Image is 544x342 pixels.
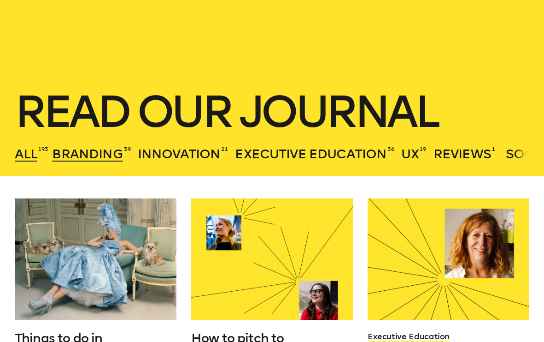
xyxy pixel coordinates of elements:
sup: 39 [124,145,131,153]
span: Executive Education [235,146,386,162]
span: Branding [52,146,123,162]
span: UX [401,146,418,162]
a: Executive Education [368,331,450,342]
sup: 1 [492,145,495,153]
sup: 21 [221,145,228,153]
span: Innovation [138,146,221,162]
span: All [15,146,37,162]
span: Reviews [433,146,491,162]
sup: 36 [387,145,394,153]
sup: 19 [420,145,426,153]
h1: Read our journal [15,91,529,132]
sup: 193 [38,145,48,153]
